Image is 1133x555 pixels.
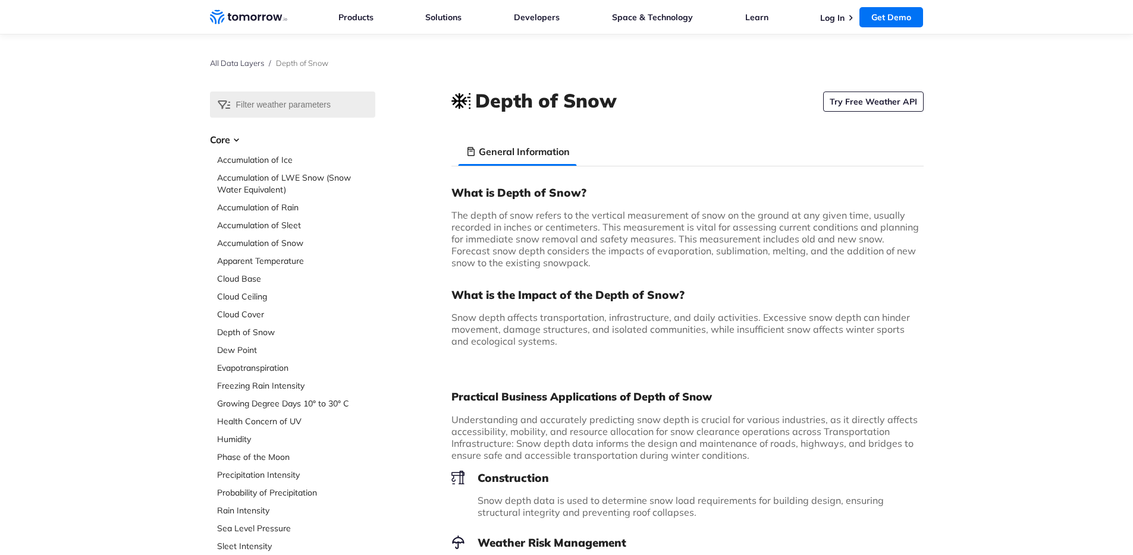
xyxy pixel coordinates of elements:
[451,471,924,485] h3: Construction
[217,540,375,552] a: Sleet Intensity
[217,291,375,302] a: Cloud Ceiling
[217,237,375,249] a: Accumulation of Snow
[451,209,919,269] span: The depth of snow refers to the vertical measurement of snow on the ground at any given time, usu...
[217,201,375,213] a: Accumulation of Rain
[217,522,375,534] a: Sea Level Pressure
[451,288,924,302] h3: What is the Impact of the Depth of Snow?
[269,58,271,68] span: /
[859,7,923,27] a: Get Demo
[217,344,375,356] a: Dew Point
[451,390,924,404] h2: Practical Business Applications of Depth of Snow
[745,12,768,23] a: Learn
[217,273,375,285] a: Cloud Base
[459,137,577,166] li: General Information
[276,58,328,68] span: Depth of Snow
[217,380,375,392] a: Freezing Rain Intensity
[210,58,264,68] a: All Data Layers
[217,308,375,320] a: Cloud Cover
[217,326,375,338] a: Depth of Snow
[217,362,375,374] a: Evapotranspiration
[217,219,375,231] a: Accumulation of Sleet
[217,504,375,516] a: Rain Intensity
[820,12,845,23] a: Log In
[478,494,884,518] span: Snow depth data is used to determine snow load requirements for building design, ensuring structu...
[338,12,374,23] a: Products
[451,185,924,200] h3: What is Depth of Snow?
[475,87,617,113] h1: Depth of Snow
[217,433,375,445] a: Humidity
[217,255,375,267] a: Apparent Temperature
[217,415,375,427] a: Health Concern of UV
[217,451,375,463] a: Phase of the Moon
[451,311,910,347] span: Snow depth affects transportation, infrastructure, and daily activities. Excessive snow depth can...
[823,92,924,112] a: Try Free Weather API
[217,398,375,409] a: Growing Degree Days 10° to 30° C
[210,8,287,26] a: Home link
[210,133,375,147] h3: Core
[514,12,560,23] a: Developers
[425,12,462,23] a: Solutions
[479,144,570,159] h3: General Information
[612,12,693,23] a: Space & Technology
[451,535,924,550] h3: Weather Risk Management
[217,172,375,195] a: Accumulation of LWE Snow (Snow Water Equivalent)
[217,487,375,499] a: Probability of Precipitation
[217,469,375,481] a: Precipitation Intensity
[210,92,375,118] input: Filter weather parameters
[217,154,375,166] a: Accumulation of Ice
[451,414,918,461] span: Understanding and accurately predicting snow depth is crucial for various industries, as it direc...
